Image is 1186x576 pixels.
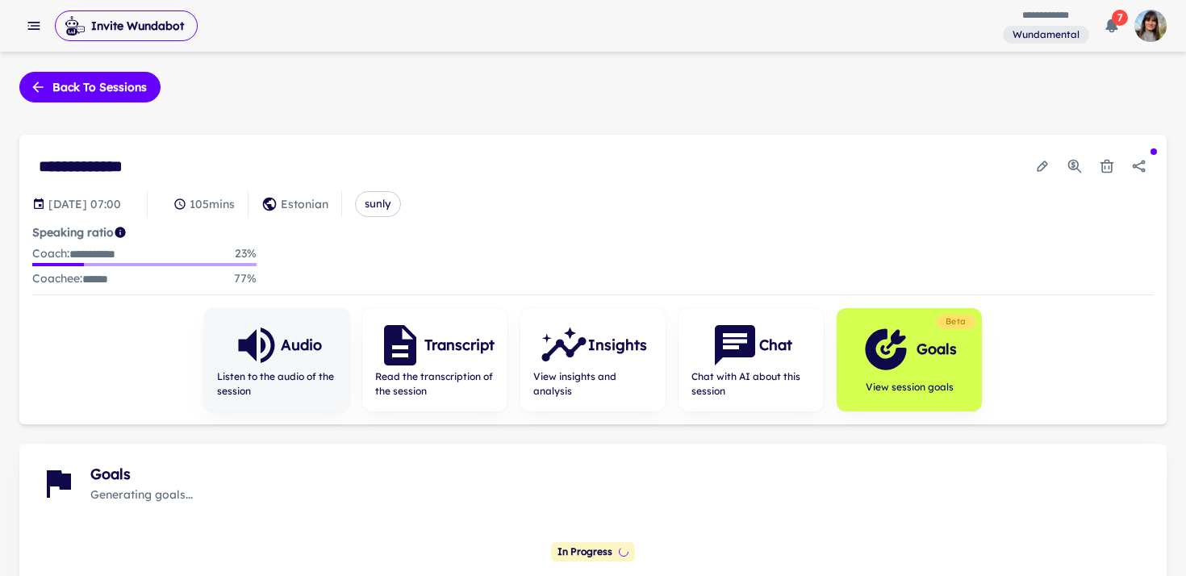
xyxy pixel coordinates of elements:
[281,334,322,357] h6: Audio
[691,369,811,399] span: Chat with AI about this session
[235,244,257,263] p: 23 %
[1112,10,1128,26] span: 7
[90,486,1147,503] span: Generating goals...
[588,334,647,357] h6: Insights
[32,225,114,240] strong: Speaking ratio
[48,195,121,213] p: Session date
[362,308,507,411] button: TranscriptRead the transcription of the session
[1125,152,1154,181] button: Session is currently shared
[114,226,127,239] svg: Coach/coachee ideal ratio of speaking is roughly 20:80. Mentor/mentee ideal ratio of speaking is ...
[217,369,336,399] span: Listen to the audio of the session
[356,196,400,212] span: sunly
[1060,152,1089,181] button: Usage Statistics
[551,542,635,561] span: Position in queue: 1
[32,244,115,263] p: Coach :
[190,195,235,213] p: 105 mins
[55,10,198,41] button: Invite Wundabot
[1134,10,1167,42] img: photoURL
[917,338,957,361] h6: Goals
[520,308,666,411] button: InsightsView insights and analysis
[862,380,957,394] span: View session goals
[1096,10,1128,42] button: 7
[32,269,108,288] p: Coachee :
[939,315,972,328] span: Beta
[1092,152,1121,181] button: Delete session
[234,269,257,288] p: 77 %
[1003,24,1089,44] span: You are a member of this workspace. Contact your workspace owner for assistance.
[90,463,1147,486] span: Goals
[1028,152,1057,181] button: Edit session
[55,10,198,42] span: Invite Wundabot to record a meeting
[375,369,495,399] span: Read the transcription of the session
[837,308,982,411] button: GoalsView session goals
[679,308,824,411] button: ChatChat with AI about this session
[204,308,349,411] button: AudioListen to the audio of the session
[759,334,792,357] h6: Chat
[424,334,495,357] h6: Transcript
[281,195,328,213] p: Estonian
[533,369,653,399] span: View insights and analysis
[19,72,161,102] button: Back to sessions
[1006,27,1086,42] span: Wundamental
